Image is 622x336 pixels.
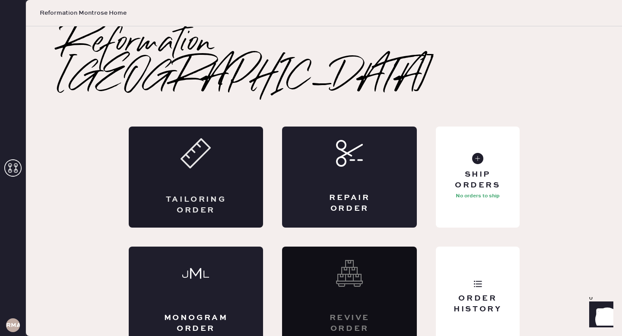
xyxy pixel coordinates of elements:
div: Revive order [317,313,382,334]
div: Ship Orders [443,169,512,191]
iframe: Front Chat [581,297,618,334]
h3: RMA [6,322,20,328]
h2: Reformation [GEOGRAPHIC_DATA] [60,26,587,95]
span: Reformation Montrose Home [40,9,127,17]
div: Tailoring Order [163,194,229,216]
div: Monogram Order [163,313,229,334]
div: Order History [443,293,512,315]
div: Repair Order [317,193,382,214]
p: No orders to ship [456,191,500,201]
